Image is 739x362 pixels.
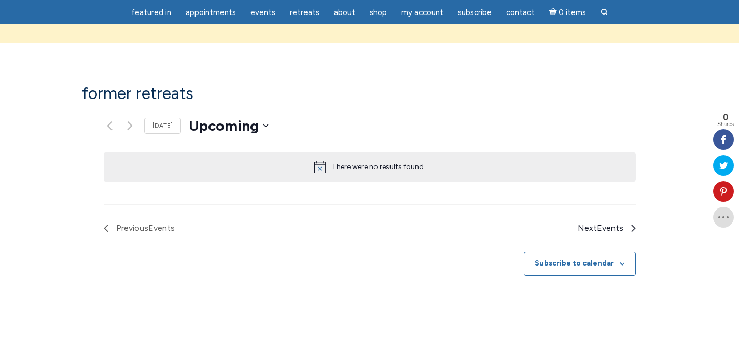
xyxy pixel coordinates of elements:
[250,8,275,17] span: Events
[244,3,282,23] a: Events
[364,3,393,23] a: Shop
[104,119,116,132] a: Previous Events
[717,113,734,122] span: 0
[395,3,450,23] a: My Account
[535,259,614,268] button: Subscribe to calendar
[549,8,559,17] i: Cart
[717,122,734,127] span: Shares
[500,3,541,23] a: Contact
[189,116,259,136] span: Upcoming
[334,8,355,17] span: About
[328,3,361,23] a: About
[284,3,326,23] a: Retreats
[104,221,175,235] a: Previous Events
[332,161,425,173] div: There were no results found.
[578,221,623,235] span: Next
[189,116,269,136] button: Upcoming
[186,8,236,17] span: Appointments
[82,85,658,103] h1: Former Retreats
[578,221,636,235] a: Next Events
[370,8,387,17] span: Shop
[506,8,535,17] span: Contact
[597,223,623,233] span: Events
[125,3,177,23] a: featured in
[124,119,136,132] a: Next Events
[131,8,171,17] span: featured in
[144,118,181,134] a: [DATE]
[148,223,175,233] span: Events
[458,8,492,17] span: Subscribe
[290,8,319,17] span: Retreats
[559,9,586,17] span: 0 items
[179,3,242,23] a: Appointments
[401,8,443,17] span: My Account
[452,3,498,23] a: Subscribe
[543,2,593,23] a: Cart0 items
[116,221,175,235] span: Previous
